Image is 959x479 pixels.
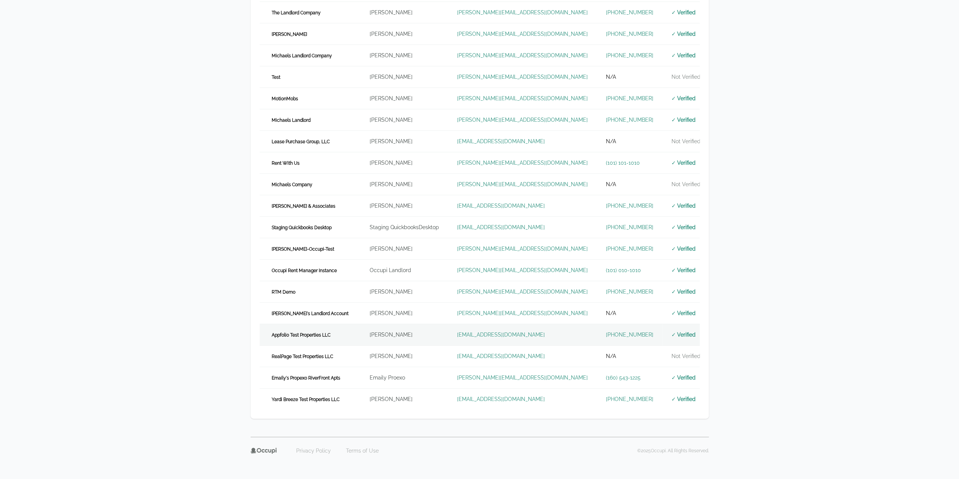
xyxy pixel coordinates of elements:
td: [PERSON_NAME] [361,23,448,45]
td: [PERSON_NAME] [361,152,448,174]
span: Michaels Landlord [269,116,314,124]
a: [PERSON_NAME][EMAIL_ADDRESS][DOMAIN_NAME] [457,246,588,252]
span: Yardi Breeze Test Properties LLC [269,396,343,403]
td: N/A [597,66,662,88]
td: [PERSON_NAME] [361,389,448,410]
a: [PHONE_NUMBER] [606,396,653,402]
span: ✓ Verified [671,332,696,338]
span: Appfolio Test Properties LLC [269,331,333,339]
a: [PERSON_NAME][EMAIL_ADDRESS][DOMAIN_NAME] [457,9,588,15]
span: ✓ Verified [671,310,696,316]
td: [PERSON_NAME] [361,195,448,217]
a: [PHONE_NUMBER] [606,203,653,209]
td: N/A [597,131,662,152]
a: [PHONE_NUMBER] [606,31,653,37]
td: N/A [597,174,662,195]
a: [EMAIL_ADDRESS][DOMAIN_NAME] [457,396,545,402]
span: ✓ Verified [671,203,696,209]
td: [PERSON_NAME] [361,66,448,88]
a: [PERSON_NAME][EMAIL_ADDRESS][DOMAIN_NAME] [457,74,588,80]
a: (160) 543-1225 [606,375,641,381]
span: Michaels Company [269,181,315,188]
span: Occupi Rent Manager Instance [269,267,340,274]
span: [PERSON_NAME] [269,31,310,38]
td: [PERSON_NAME] [361,131,448,152]
a: (101) 010-1010 [606,267,641,273]
span: The Landlord Company [269,9,324,17]
span: Not Verified [671,74,701,80]
a: [PERSON_NAME][EMAIL_ADDRESS][DOMAIN_NAME] [457,289,588,295]
span: ✓ Verified [671,52,696,58]
span: RTM Demo [269,288,298,296]
td: Staging QuickbooksDesktop [361,217,448,238]
span: [PERSON_NAME]-Occupi-Test [269,245,337,253]
span: Michaels Landlord Company [269,52,335,60]
a: [PERSON_NAME][EMAIL_ADDRESS][DOMAIN_NAME] [457,267,588,273]
a: [PHONE_NUMBER] [606,9,653,15]
a: [EMAIL_ADDRESS][DOMAIN_NAME] [457,332,545,338]
td: [PERSON_NAME] [361,238,448,260]
span: ✓ Verified [671,375,696,381]
span: ✓ Verified [671,95,696,101]
td: Emaily Proexo [361,367,448,389]
span: Lease Purchase Group, LLC [269,138,333,145]
td: [PERSON_NAME] [361,45,448,66]
span: Staging Quickbooks Desktop [269,224,335,231]
a: [EMAIL_ADDRESS][DOMAIN_NAME] [457,138,545,144]
a: [PHONE_NUMBER] [606,52,653,58]
span: Not Verified [671,138,701,144]
td: [PERSON_NAME] [361,303,448,324]
span: ✓ Verified [671,117,696,123]
span: ✓ Verified [671,224,696,230]
td: [PERSON_NAME] [361,109,448,131]
a: (101) 101-1010 [606,160,640,166]
span: ✓ Verified [671,267,696,273]
a: [PERSON_NAME][EMAIL_ADDRESS][DOMAIN_NAME] [457,52,588,58]
a: [PERSON_NAME][EMAIL_ADDRESS][DOMAIN_NAME] [457,375,588,381]
span: [PERSON_NAME]'s Landlord Account [269,310,352,317]
span: Not Verified [671,181,701,187]
a: Privacy Policy [292,445,335,457]
a: [PHONE_NUMBER] [606,117,653,123]
a: [PERSON_NAME][EMAIL_ADDRESS][DOMAIN_NAME] [457,181,588,187]
td: [PERSON_NAME] [361,88,448,109]
a: [PERSON_NAME][EMAIL_ADDRESS][DOMAIN_NAME] [457,95,588,101]
td: [PERSON_NAME] [361,346,448,367]
a: [EMAIL_ADDRESS][DOMAIN_NAME] [457,203,545,209]
a: [EMAIL_ADDRESS][DOMAIN_NAME] [457,224,545,230]
td: Occupi Landlord [361,260,448,281]
td: [PERSON_NAME] [361,174,448,195]
td: N/A [597,346,662,367]
a: Terms of Use [341,445,383,457]
a: [PHONE_NUMBER] [606,95,653,101]
td: [PERSON_NAME] [361,2,448,23]
span: ✓ Verified [671,246,696,252]
a: [PERSON_NAME][EMAIL_ADDRESS][DOMAIN_NAME] [457,31,588,37]
p: © 2025 Occupi. All Rights Reserved. [637,448,709,454]
a: [PERSON_NAME][EMAIL_ADDRESS][DOMAIN_NAME] [457,160,588,166]
span: Rent With Us [269,159,303,167]
span: Test [269,73,283,81]
span: ✓ Verified [671,31,696,37]
a: [PHONE_NUMBER] [606,224,653,230]
a: [PHONE_NUMBER] [606,246,653,252]
a: [PERSON_NAME][EMAIL_ADDRESS][DOMAIN_NAME] [457,310,588,316]
span: [PERSON_NAME] & Associates [269,202,338,210]
span: Not Verified [671,353,701,359]
a: [PHONE_NUMBER] [606,289,653,295]
td: N/A [597,303,662,324]
span: ✓ Verified [671,396,696,402]
a: [PHONE_NUMBER] [606,332,653,338]
span: ✓ Verified [671,289,696,295]
td: [PERSON_NAME] [361,281,448,303]
a: [PERSON_NAME][EMAIL_ADDRESS][DOMAIN_NAME] [457,117,588,123]
span: RealPage Test Properties LLC [269,353,336,360]
span: ✓ Verified [671,160,696,166]
a: [EMAIL_ADDRESS][DOMAIN_NAME] [457,353,545,359]
span: ✓ Verified [671,9,696,15]
span: Emaily's Propexo RiverFront Apts [269,374,343,382]
span: MotionMobs [269,95,301,103]
td: [PERSON_NAME] [361,324,448,346]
